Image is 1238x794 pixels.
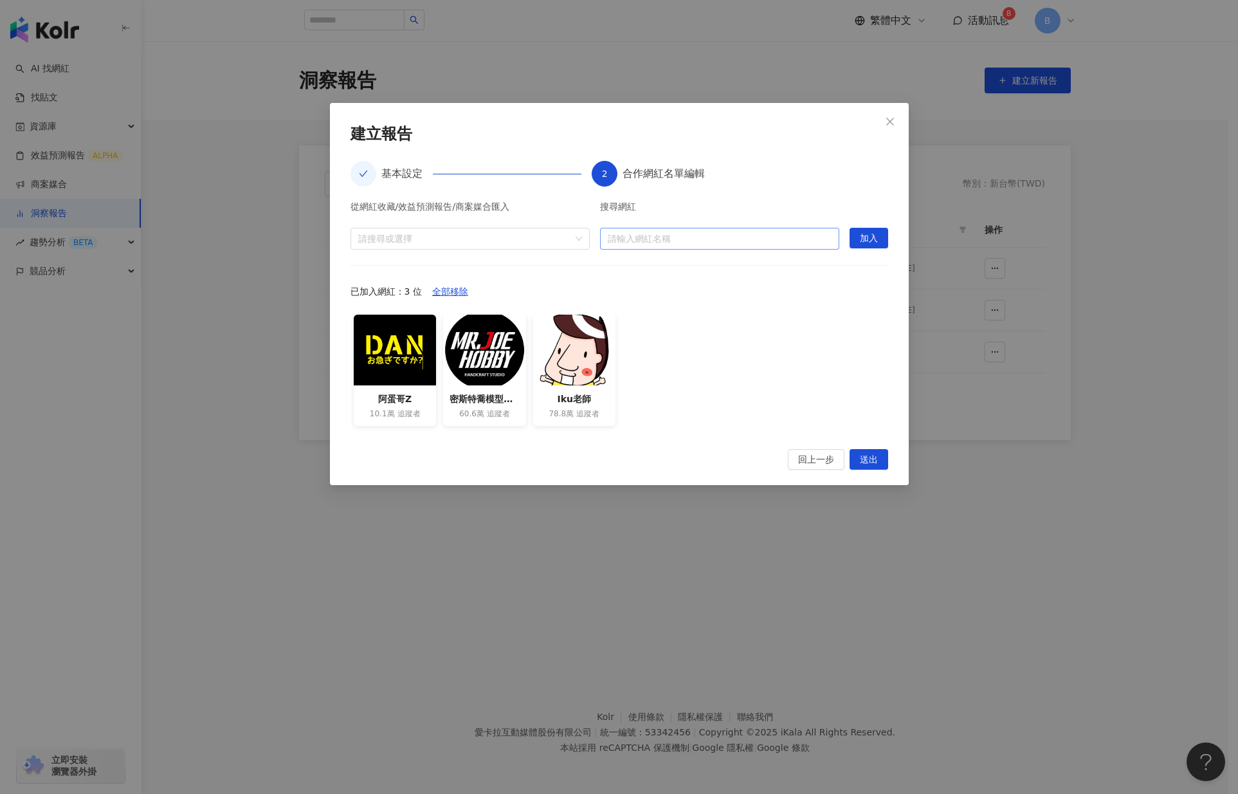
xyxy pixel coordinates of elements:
span: 全部移除 [432,282,468,302]
button: 全部移除 [422,281,478,302]
span: 10.1萬 [370,409,395,420]
div: 建立報告 [350,124,888,145]
div: 阿蛋哥Z [360,392,430,406]
div: Iku老師 [540,392,609,406]
button: 回上一步 [788,449,844,470]
span: 追蹤者 [487,409,510,420]
span: 60.6萬 [459,409,484,420]
span: 加入 [860,228,878,249]
div: 合作網紅名單編輯 [623,161,705,187]
span: check [359,169,368,178]
span: 送出 [860,450,878,470]
div: 搜尋網紅 [600,202,839,217]
button: Close [877,109,903,134]
span: close [885,116,895,127]
div: 密斯特喬模型工作室 [450,392,519,406]
span: 回上一步 [798,450,834,470]
button: 送出 [850,449,888,470]
div: 已加入網紅：3 位 [350,281,888,302]
span: 78.8萬 [549,409,574,420]
span: 追蹤者 [576,409,599,420]
div: 從網紅收藏/效益預測報告/商案媒合匯入 [350,202,590,217]
div: 基本設定 [381,161,433,187]
button: 加入 [850,228,888,248]
span: 追蹤者 [397,409,421,420]
span: 2 [602,169,608,179]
